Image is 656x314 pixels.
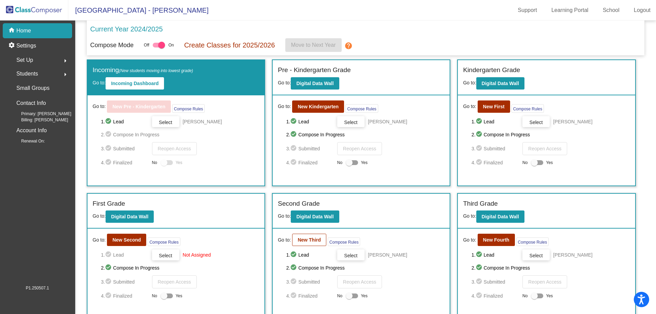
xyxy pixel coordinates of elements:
[292,234,326,246] button: New Third
[368,118,407,125] span: [PERSON_NAME]
[511,104,544,113] button: Compose Rules
[345,104,378,113] button: Compose Rules
[278,236,291,244] span: Go to:
[296,81,333,86] b: Digital Data Wall
[8,42,16,50] mat-icon: settings
[105,145,113,153] mat-icon: check_circle
[159,120,172,125] span: Select
[16,27,31,35] p: Home
[93,213,106,219] span: Go to:
[290,145,298,153] mat-icon: check_circle
[101,251,148,259] span: 1. Lead
[285,38,342,52] button: Move to Next Year
[90,41,134,50] p: Compose Mode
[183,118,222,125] span: [PERSON_NAME]
[522,249,550,260] button: Select
[106,210,154,223] button: Digital Data Wall
[597,5,625,16] a: School
[101,278,148,286] span: 3. Submitted
[105,131,113,139] mat-icon: check_circle
[101,145,148,153] span: 3. Submitted
[476,118,484,126] mat-icon: check_circle
[16,69,38,79] span: Students
[361,159,368,167] span: Yes
[528,146,561,151] span: Reopen Access
[152,293,157,299] span: No
[16,42,36,50] p: Settings
[286,278,334,286] span: 3. Submitted
[290,159,298,167] mat-icon: check_circle
[628,5,656,16] a: Logout
[105,251,113,259] mat-icon: check_circle
[291,77,339,90] button: Digital Data Wall
[286,145,334,153] span: 3. Submitted
[344,253,357,258] span: Select
[471,292,519,300] span: 4. Finalized
[159,253,172,258] span: Select
[278,80,291,85] span: Go to:
[522,275,567,288] button: Reopen Access
[68,5,208,16] span: [GEOGRAPHIC_DATA] - [PERSON_NAME]
[528,279,561,285] span: Reopen Access
[286,251,334,259] span: 1. Lead
[553,251,592,258] span: [PERSON_NAME]
[476,264,484,272] mat-icon: check_circle
[290,292,298,300] mat-icon: check_circle
[101,159,148,167] span: 4. Finalized
[546,159,553,167] span: Yes
[546,292,553,300] span: Yes
[278,199,320,209] label: Second Grade
[286,264,445,272] span: 2. Compose In Progress
[471,118,519,126] span: 1. Lead
[368,251,407,258] span: [PERSON_NAME]
[286,131,445,139] span: 2. Compose In Progress
[476,292,484,300] mat-icon: check_circle
[476,77,524,90] button: Digital Data Wall
[337,275,382,288] button: Reopen Access
[292,100,344,113] button: New Kindergarten
[105,264,113,272] mat-icon: check_circle
[516,237,549,246] button: Compose Rules
[530,120,543,125] span: Select
[176,159,182,167] span: Yes
[172,104,205,113] button: Compose Rules
[476,145,484,153] mat-icon: check_circle
[152,275,197,288] button: Reopen Access
[112,237,141,243] b: New Second
[476,251,484,259] mat-icon: check_circle
[93,236,106,244] span: Go to:
[483,237,509,243] b: New Fourth
[111,81,159,86] b: Incoming Dashboard
[337,142,382,155] button: Reopen Access
[101,131,259,139] span: 2. Compose In Progress
[471,131,630,139] span: 2. Compose In Progress
[152,249,179,260] button: Select
[10,138,45,144] span: Renewal On:
[278,213,291,219] span: Go to:
[482,81,519,86] b: Digital Data Wall
[291,42,336,48] span: Move to Next Year
[286,292,334,300] span: 4. Finalized
[168,42,174,48] span: On
[93,65,193,75] label: Incoming
[16,98,46,108] p: Contact Info
[93,80,106,85] span: Go to:
[290,264,298,272] mat-icon: check_circle
[93,103,106,110] span: Go to:
[158,279,191,285] span: Reopen Access
[522,160,528,166] span: No
[90,24,163,34] p: Current Year 2024/2025
[471,251,519,259] span: 1. Lead
[111,214,148,219] b: Digital Data Wall
[61,70,69,79] mat-icon: arrow_right
[101,264,259,272] span: 2. Compose In Progress
[546,5,594,16] a: Learning Portal
[290,251,298,259] mat-icon: check_circle
[512,5,543,16] a: Support
[152,142,197,155] button: Reopen Access
[291,210,339,223] button: Digital Data Wall
[8,27,16,35] mat-icon: home
[16,55,33,65] span: Set Up
[107,234,146,246] button: New Second
[361,292,368,300] span: Yes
